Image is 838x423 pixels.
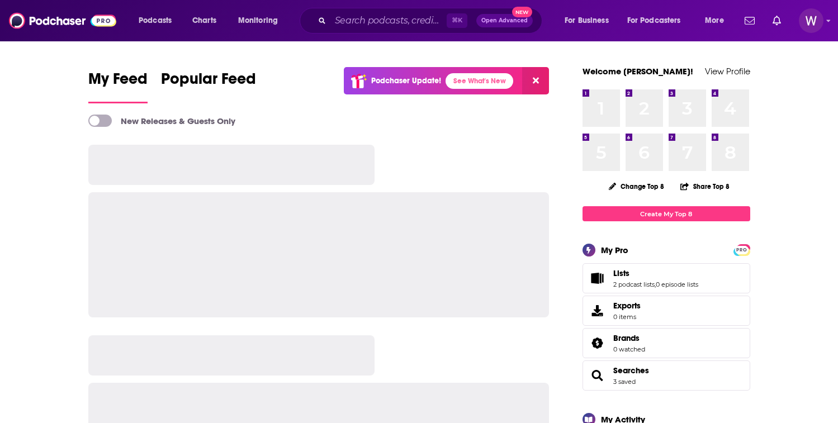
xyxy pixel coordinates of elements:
a: Popular Feed [161,69,256,103]
a: 3 saved [613,378,636,386]
a: Welcome [PERSON_NAME]! [583,66,693,77]
span: Logged in as williammwhite [799,8,823,33]
a: Searches [613,365,649,376]
button: open menu [620,12,697,30]
span: PRO [735,246,749,254]
span: New [512,7,532,17]
span: Lists [583,263,750,293]
span: , [655,281,656,288]
span: Popular Feed [161,69,256,95]
span: More [705,13,724,28]
a: Charts [185,12,223,30]
button: open menu [697,12,738,30]
span: My Feed [88,69,148,95]
span: Exports [586,303,609,319]
a: Show notifications dropdown [740,11,759,30]
button: Open AdvancedNew [476,14,533,27]
button: Change Top 8 [602,179,671,193]
button: Show profile menu [799,8,823,33]
span: Exports [613,301,641,311]
span: For Business [565,13,609,28]
span: ⌘ K [447,13,467,28]
a: My Feed [88,69,148,103]
span: Searches [583,360,750,391]
span: Charts [192,13,216,28]
a: PRO [735,245,749,254]
a: Exports [583,296,750,326]
input: Search podcasts, credits, & more... [330,12,447,30]
button: open menu [557,12,623,30]
a: 0 watched [613,345,645,353]
div: Search podcasts, credits, & more... [310,8,553,34]
a: See What's New [446,73,513,89]
span: 0 items [613,313,641,321]
a: Create My Top 8 [583,206,750,221]
a: Brands [613,333,645,343]
a: Show notifications dropdown [768,11,785,30]
span: Podcasts [139,13,172,28]
a: Searches [586,368,609,383]
a: 0 episode lists [656,281,698,288]
span: Open Advanced [481,18,528,23]
img: User Profile [799,8,823,33]
span: Monitoring [238,13,278,28]
a: Lists [586,270,609,286]
img: Podchaser - Follow, Share and Rate Podcasts [9,10,116,31]
span: Brands [613,333,640,343]
button: Share Top 8 [680,175,730,197]
span: Lists [613,268,629,278]
a: Lists [613,268,698,278]
a: 2 podcast lists [613,281,655,288]
span: Brands [583,328,750,358]
a: New Releases & Guests Only [88,115,235,127]
a: Brands [586,335,609,351]
div: My Pro [601,245,628,255]
button: open menu [230,12,292,30]
button: open menu [131,12,186,30]
a: View Profile [705,66,750,77]
span: For Podcasters [627,13,681,28]
p: Podchaser Update! [371,76,441,85]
